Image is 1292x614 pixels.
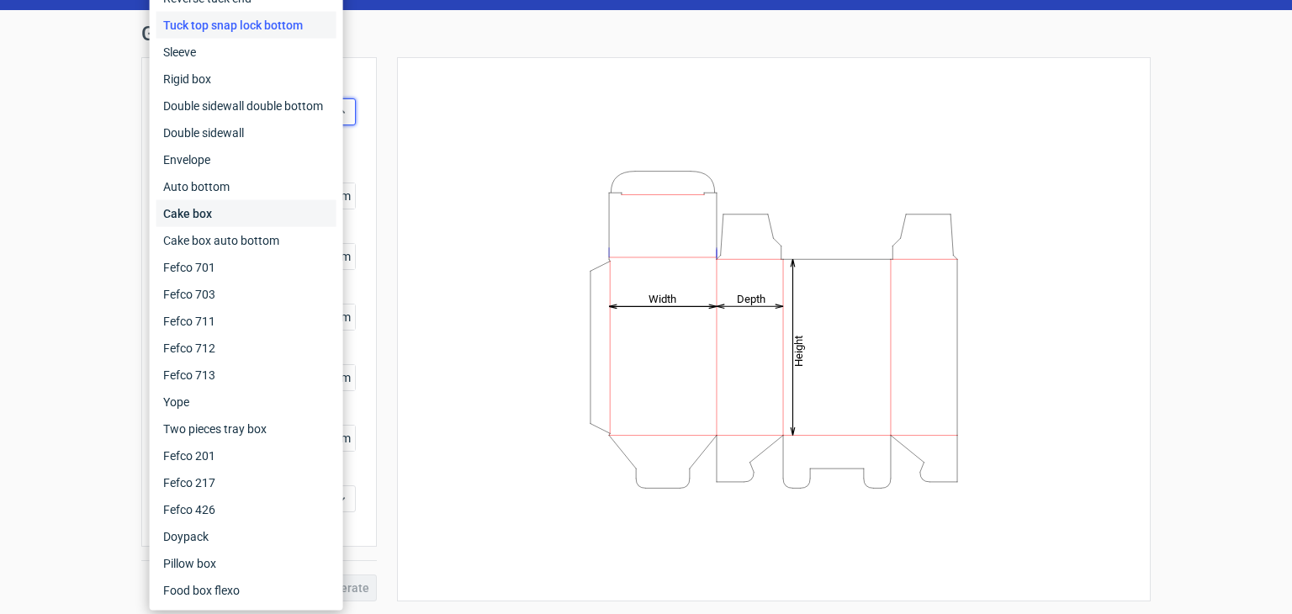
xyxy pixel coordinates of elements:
[156,469,336,496] div: Fefco 217
[156,39,336,66] div: Sleeve
[792,335,805,366] tspan: Height
[141,24,1151,44] h1: Generate new dieline
[156,335,336,362] div: Fefco 712
[737,292,765,304] tspan: Depth
[156,308,336,335] div: Fefco 711
[156,577,336,604] div: Food box flexo
[156,442,336,469] div: Fefco 201
[156,119,336,146] div: Double sidewall
[649,292,676,304] tspan: Width
[156,550,336,577] div: Pillow box
[156,66,336,93] div: Rigid box
[156,93,336,119] div: Double sidewall double bottom
[156,173,336,200] div: Auto bottom
[156,389,336,416] div: Yope
[156,12,336,39] div: Tuck top snap lock bottom
[156,254,336,281] div: Fefco 701
[156,146,336,173] div: Envelope
[156,523,336,550] div: Doypack
[156,496,336,523] div: Fefco 426
[156,200,336,227] div: Cake box
[156,362,336,389] div: Fefco 713
[156,227,336,254] div: Cake box auto bottom
[156,281,336,308] div: Fefco 703
[156,416,336,442] div: Two pieces tray box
